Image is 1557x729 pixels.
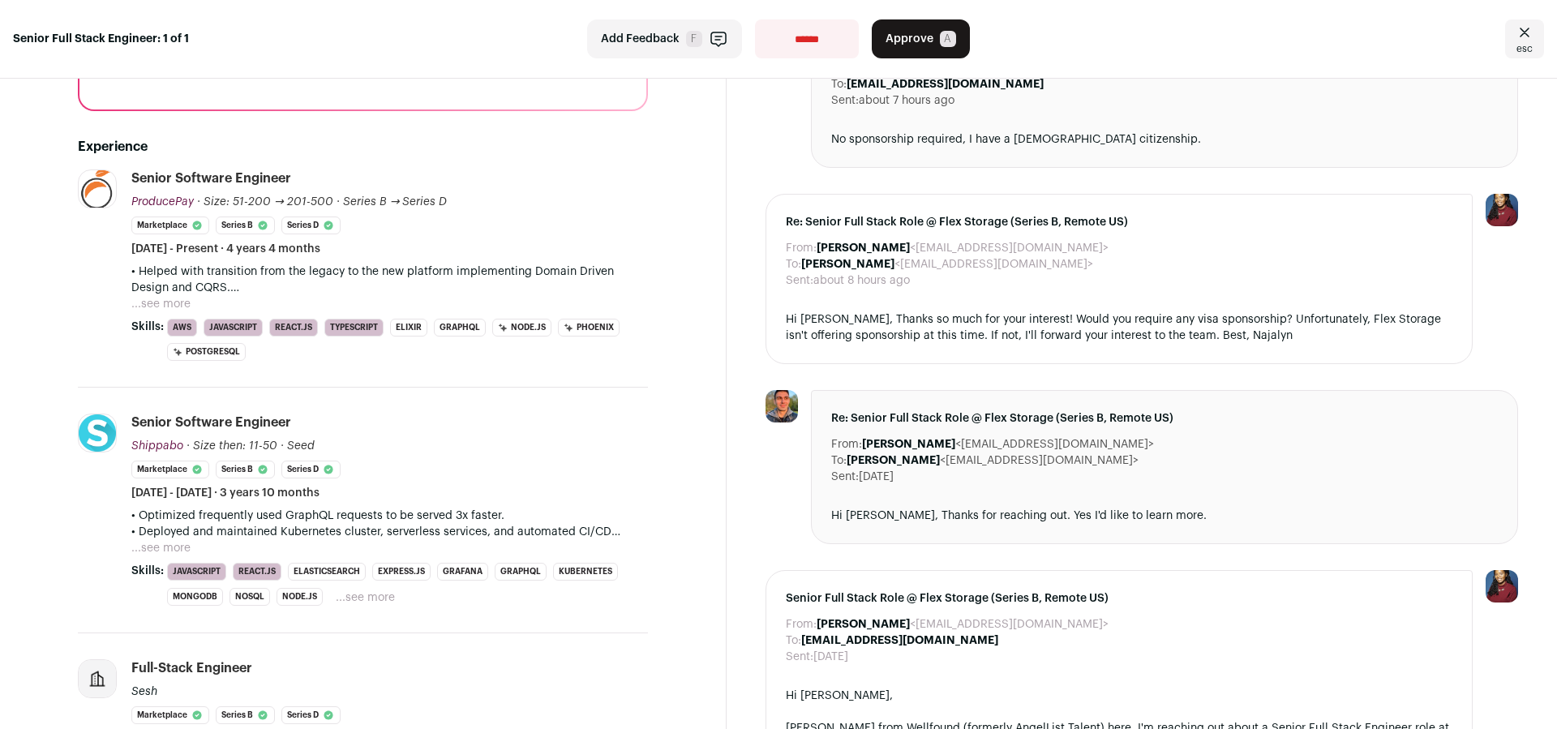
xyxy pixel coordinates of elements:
dd: <[EMAIL_ADDRESS][DOMAIN_NAME]> [801,256,1093,272]
b: [PERSON_NAME] [817,242,910,254]
span: ProducePay [131,196,194,208]
p: • Helped with transition from the legacy to the new platform implementing Domain Driven Design an... [131,264,648,296]
li: Series D [281,217,341,234]
a: Close [1505,19,1544,58]
div: Hi [PERSON_NAME], [786,688,1452,704]
li: Marketplace [131,217,209,234]
li: Series D [281,461,341,478]
span: · Size then: 11-50 [187,440,277,452]
img: 10010497-medium_jpg [1486,570,1518,602]
dt: Sent: [786,272,813,289]
li: Node.js [492,319,551,337]
img: 88074cc6573b29efdf39fbf7c72a55db638bb49c0a59db70deb2a3a20515b94e.jpg [766,390,798,422]
li: JavaScript [204,319,263,337]
div: Full-stack Engineer [131,659,252,677]
p: • Optimized frequently used GraphQL requests to be served 3x faster. [131,508,648,524]
b: [PERSON_NAME] [817,619,910,630]
span: Re: Senior Full Stack Role @ Flex Storage (Series B, Remote US) [831,410,1498,427]
span: Approve [886,31,933,47]
img: bdd402310051ba2b26b1c8d153b3a87be6f24d9222dbffbb4590dc80d82e2bb3.png [79,414,116,452]
p: • Deployed and maintained Kubernetes cluster, serverless services, and automated CI/CD pipeline. [131,524,648,540]
li: Series B [216,461,275,478]
div: Hi [PERSON_NAME], Thanks for reaching out. Yes I'd like to learn more. [831,508,1498,524]
button: ...see more [131,540,191,556]
h2: Experience [78,137,648,157]
span: Seed [287,440,315,452]
dd: [DATE] [813,649,848,665]
span: F [686,31,702,47]
li: Phoenix [558,319,620,337]
dd: [DATE] [859,469,894,485]
b: [EMAIL_ADDRESS][DOMAIN_NAME] [847,79,1044,90]
dt: To: [786,633,801,649]
span: Senior Full Stack Role @ Flex Storage (Series B, Remote US) [786,590,1452,607]
li: Series B [216,706,275,724]
b: [EMAIL_ADDRESS][DOMAIN_NAME] [801,635,998,646]
span: Sesh [131,686,157,697]
b: [PERSON_NAME] [847,455,940,466]
li: NoSQL [229,588,270,606]
li: TypeScript [324,319,384,337]
dd: <[EMAIL_ADDRESS][DOMAIN_NAME]> [817,616,1109,633]
div: Hi [PERSON_NAME], Thanks so much for your interest! Would you require any visa sponsorship? Unfor... [786,311,1452,344]
button: ...see more [131,296,191,312]
li: Node.js [277,588,323,606]
dt: Sent: [831,92,859,109]
dt: From: [786,240,817,256]
dt: From: [831,436,862,452]
span: Skills: [131,563,164,579]
span: [DATE] - [DATE] · 3 years 10 months [131,485,320,501]
button: Approve A [872,19,970,58]
li: JavaScript [167,563,226,581]
li: GraphQL [434,319,486,337]
img: 1790960f90b21a15dcf2369673550cb70b8b3ffa9668b303a165c840734fb117.png [79,167,116,212]
dd: <[EMAIL_ADDRESS][DOMAIN_NAME]> [862,436,1154,452]
span: Re: Senior Full Stack Role @ Flex Storage (Series B, Remote US) [786,214,1452,230]
span: · [281,438,284,454]
li: MongoDB [167,588,223,606]
img: 10010497-medium_jpg [1486,194,1518,226]
span: A [940,31,956,47]
li: React.js [233,563,281,581]
li: AWS [167,319,197,337]
dt: To: [786,256,801,272]
dd: about 8 hours ago [813,272,910,289]
span: Shippabo [131,440,183,452]
span: Skills: [131,319,164,335]
dt: Sent: [831,469,859,485]
span: [DATE] - Present · 4 years 4 months [131,241,320,257]
dd: <[EMAIL_ADDRESS][DOMAIN_NAME]> [847,452,1139,469]
div: Senior Software Engineer [131,169,291,187]
div: No sponsorship required, I have a [DEMOGRAPHIC_DATA] citizenship. [831,131,1498,148]
dt: From: [786,616,817,633]
li: Series D [281,706,341,724]
strong: Senior Full Stack Engineer: 1 of 1 [13,31,189,47]
li: Elixir [390,319,427,337]
span: · Size: 51-200 → 201-500 [197,196,333,208]
img: company-logo-placeholder-414d4e2ec0e2ddebbe968bf319fdfe5acfe0c9b87f798d344e800bc9a89632a0.png [79,660,116,697]
li: Series B [216,217,275,234]
span: Add Feedback [601,31,680,47]
div: Senior Software Engineer [131,414,291,431]
li: GraphQL [495,563,547,581]
li: Kubernetes [553,563,618,581]
li: Marketplace [131,461,209,478]
button: ...see more [336,590,395,606]
li: Grafana [437,563,488,581]
li: React.js [269,319,318,337]
dd: <[EMAIL_ADDRESS][DOMAIN_NAME]> [817,240,1109,256]
li: Express.js [372,563,431,581]
b: [PERSON_NAME] [801,259,894,270]
dt: To: [831,76,847,92]
span: esc [1516,42,1533,55]
dd: about 7 hours ago [859,92,954,109]
li: PostgreSQL [167,343,246,361]
span: Series B → Series D [343,196,448,208]
b: [PERSON_NAME] [862,439,955,450]
dt: Sent: [786,649,813,665]
span: · [337,194,340,210]
li: Marketplace [131,706,209,724]
li: Elasticsearch [288,563,366,581]
button: Add Feedback F [587,19,742,58]
dt: To: [831,452,847,469]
